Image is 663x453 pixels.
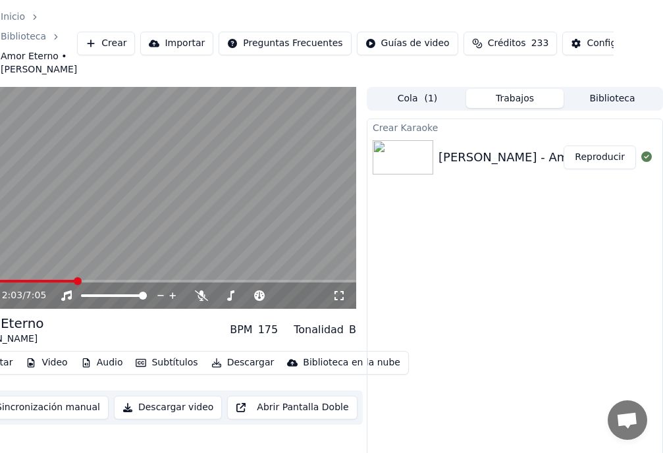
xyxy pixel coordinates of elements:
[466,89,564,108] button: Trabajos
[140,32,213,55] button: Importar
[608,400,647,440] a: Open chat
[258,322,278,338] div: 175
[294,322,344,338] div: Tonalidad
[531,37,549,50] span: 233
[2,289,22,302] span: 2:03
[227,396,357,419] button: Abrir Pantalla Doble
[438,148,623,167] div: [PERSON_NAME] - Amor Eterno
[564,89,661,108] button: Biblioteca
[587,37,650,50] div: Configuración
[1,30,46,43] a: Biblioteca
[76,354,128,372] button: Audio
[488,37,526,50] span: Créditos
[1,50,77,76] span: Amor Eterno • [PERSON_NAME]
[1,11,25,24] a: Inicio
[562,32,659,55] button: Configuración
[77,32,135,55] button: Crear
[206,354,280,372] button: Descargar
[303,356,400,369] div: Biblioteca en la nube
[2,289,34,302] div: /
[1,11,77,76] nav: breadcrumb
[564,146,636,169] button: Reproducir
[357,32,458,55] button: Guías de video
[369,89,466,108] button: Cola
[114,396,222,419] button: Descargar video
[130,354,203,372] button: Subtítulos
[367,119,662,135] div: Crear Karaoke
[230,322,252,338] div: BPM
[219,32,351,55] button: Preguntas Frecuentes
[424,92,437,105] span: ( 1 )
[26,289,46,302] span: 7:05
[20,354,72,372] button: Video
[464,32,558,55] button: Créditos233
[349,322,356,338] div: B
